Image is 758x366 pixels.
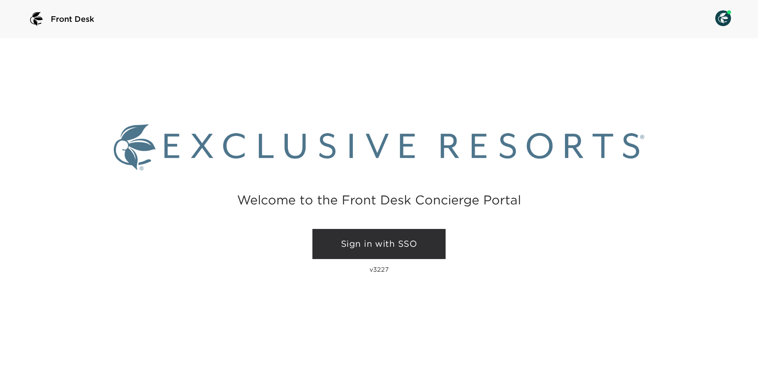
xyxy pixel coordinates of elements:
[237,194,521,206] h2: Welcome to the Front Desk Concierge Portal
[312,229,446,259] a: Sign in with SSO
[715,10,731,26] img: User
[27,10,46,29] img: logo
[51,13,94,25] span: Front Desk
[369,265,389,273] p: v3227
[114,124,644,170] img: Exclusive Resorts logo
